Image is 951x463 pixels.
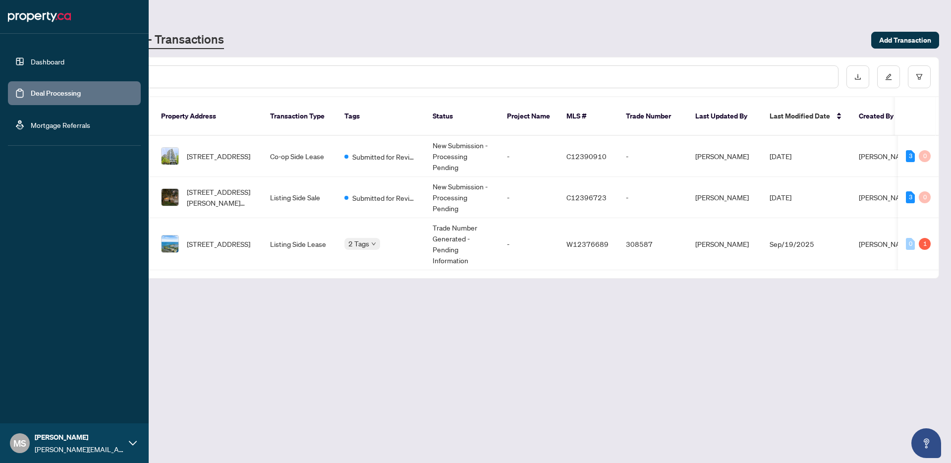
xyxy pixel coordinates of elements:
[425,177,499,218] td: New Submission - Processing Pending
[919,191,931,203] div: 0
[770,193,791,202] span: [DATE]
[618,97,687,136] th: Trade Number
[162,235,178,252] img: thumbnail-img
[687,97,762,136] th: Last Updated By
[908,65,931,88] button: filter
[919,150,931,162] div: 0
[566,193,607,202] span: C12396723
[336,97,425,136] th: Tags
[877,65,900,88] button: edit
[31,120,90,129] a: Mortgage Referrals
[618,136,687,177] td: -
[846,65,869,88] button: download
[31,89,81,98] a: Deal Processing
[187,151,250,162] span: [STREET_ADDRESS]
[916,73,923,80] span: filter
[348,238,369,249] span: 2 Tags
[911,428,941,458] button: Open asap
[566,152,607,161] span: C12390910
[566,239,609,248] span: W12376689
[262,136,336,177] td: Co-op Side Lease
[859,193,912,202] span: [PERSON_NAME]
[687,136,762,177] td: [PERSON_NAME]
[919,238,931,250] div: 1
[906,191,915,203] div: 3
[854,73,861,80] span: download
[162,148,178,165] img: thumbnail-img
[906,150,915,162] div: 3
[618,218,687,270] td: 308587
[499,136,559,177] td: -
[871,32,939,49] button: Add Transaction
[425,218,499,270] td: Trade Number Generated - Pending Information
[770,111,830,121] span: Last Modified Date
[687,177,762,218] td: [PERSON_NAME]
[770,152,791,161] span: [DATE]
[262,177,336,218] td: Listing Side Sale
[687,218,762,270] td: [PERSON_NAME]
[859,239,912,248] span: [PERSON_NAME]
[31,57,64,66] a: Dashboard
[13,436,26,450] span: MS
[352,151,417,162] span: Submitted for Review
[371,241,376,246] span: down
[762,97,851,136] th: Last Modified Date
[906,238,915,250] div: 0
[162,189,178,206] img: thumbnail-img
[499,218,559,270] td: -
[770,239,814,248] span: Sep/19/2025
[859,152,912,161] span: [PERSON_NAME]
[187,238,250,249] span: [STREET_ADDRESS]
[262,97,336,136] th: Transaction Type
[262,218,336,270] td: Listing Side Lease
[187,186,254,208] span: [STREET_ADDRESS][PERSON_NAME][PERSON_NAME]
[352,192,417,203] span: Submitted for Review
[851,97,910,136] th: Created By
[425,136,499,177] td: New Submission - Processing Pending
[885,73,892,80] span: edit
[559,97,618,136] th: MLS #
[618,177,687,218] td: -
[35,432,124,443] span: [PERSON_NAME]
[8,9,71,25] img: logo
[35,444,124,455] span: [PERSON_NAME][EMAIL_ADDRESS][DOMAIN_NAME]
[499,97,559,136] th: Project Name
[879,32,931,48] span: Add Transaction
[499,177,559,218] td: -
[153,97,262,136] th: Property Address
[425,97,499,136] th: Status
